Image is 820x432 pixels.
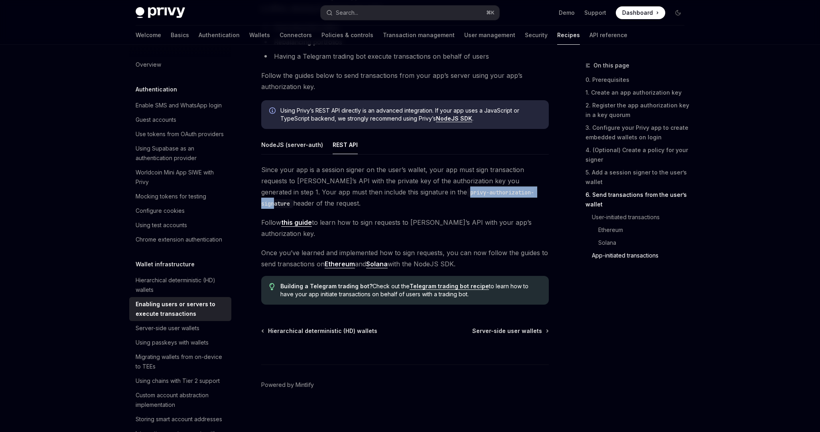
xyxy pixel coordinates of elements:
[136,376,220,386] div: Using chains with Tier 2 support
[199,26,240,45] a: Authentication
[436,115,472,122] a: NodeJS SDK
[136,275,227,295] div: Hierarchical deterministic (HD) wallets
[585,86,691,99] a: 1. Create an app authorization key
[129,335,231,350] a: Using passkeys with wallets
[136,168,227,187] div: Worldcoin Mini App SIWE with Privy
[585,236,691,249] a: Solana
[129,273,231,297] a: Hierarchical deterministic (HD) wallets
[585,188,691,211] a: 6. Send transactions from the user’s wallet
[321,6,499,20] button: Open search
[136,129,224,139] div: Use tokens from OAuth providers
[280,107,541,123] span: Using Privy’s REST API directly is an advanced integration. If your app uses a JavaScript or Type...
[136,220,187,230] div: Using test accounts
[171,26,189,45] a: Basics
[136,260,195,269] h5: Wallet infrastructure
[486,10,495,16] span: ⌘ K
[129,232,231,247] a: Chrome extension authentication
[129,141,231,165] a: Using Supabase as an authentication provider
[280,283,373,289] strong: Building a Telegram trading bot?
[268,327,377,335] span: Hierarchical deterministic (HD) wallets
[129,127,231,141] a: Use tokens from OAuth providers
[585,144,691,166] a: 4. (Optional) Create a policy for your signer
[525,26,548,45] a: Security
[261,381,314,389] a: Powered by Mintlify
[261,164,549,209] span: Since your app is a session signer on the user’s wallet, your app must sign transaction requests ...
[136,299,227,319] div: Enabling users or servers to execute transactions
[129,189,231,204] a: Mocking tokens for testing
[261,247,549,270] span: Once you’ve learned and implemented how to sign requests, you can now follow the guides to send t...
[136,26,161,45] a: Welcome
[269,107,277,115] svg: Info
[129,350,231,374] a: Migrating wallets from on-device to TEEs
[616,6,665,19] a: Dashboard
[589,26,627,45] a: API reference
[280,282,541,298] span: Check out the to learn how to have your app initiate transactions on behalf of users with a tradi...
[464,26,515,45] a: User management
[585,99,691,121] a: 2. Register the app authorization key in a key quorum
[129,57,231,72] a: Overview
[261,70,549,92] span: Follow the guides below to send transactions from your app’s server using your app’s authorizatio...
[585,73,691,86] a: 0. Prerequisites
[262,327,377,335] a: Hierarchical deterministic (HD) wallets
[136,192,206,201] div: Mocking tokens for testing
[559,9,575,17] a: Demo
[136,85,177,94] h5: Authentication
[585,166,691,188] a: 5. Add a session signer to the user’s wallet
[136,7,185,18] img: dark logo
[321,26,373,45] a: Policies & controls
[584,9,606,17] a: Support
[269,283,275,290] svg: Tip
[129,412,231,426] a: Storing smart account addresses
[129,204,231,218] a: Configure cookies
[136,144,227,163] div: Using Supabase as an authentication provider
[129,98,231,113] a: Enable SMS and WhatsApp login
[383,26,455,45] a: Transaction management
[281,218,312,227] a: this guide
[280,26,312,45] a: Connectors
[593,61,629,70] span: On this page
[129,388,231,412] a: Custom account abstraction implementation
[557,26,580,45] a: Recipes
[672,6,684,19] button: Toggle dark mode
[136,414,222,424] div: Storing smart account addresses
[136,390,227,410] div: Custom account abstraction implementation
[136,206,185,216] div: Configure cookies
[129,113,231,127] a: Guest accounts
[261,135,323,154] div: NodeJS (server-auth)
[129,297,231,321] a: Enabling users or servers to execute transactions
[585,121,691,144] a: 3. Configure your Privy app to create embedded wallets on login
[136,323,199,333] div: Server-side user wallets
[336,8,358,18] div: Search...
[136,338,209,347] div: Using passkeys with wallets
[249,26,270,45] a: Wallets
[136,115,176,125] div: Guest accounts
[136,101,222,110] div: Enable SMS and WhatsApp login
[136,352,227,371] div: Migrating wallets from on-device to TEEs
[472,327,542,335] span: Server-side user wallets
[136,235,222,244] div: Chrome extension authentication
[333,135,358,154] div: REST API
[585,211,691,224] a: User-initiated transactions
[585,224,691,236] a: Ethereum
[472,327,548,335] a: Server-side user wallets
[129,165,231,189] a: Worldcoin Mini App SIWE with Privy
[410,283,489,290] a: Telegram trading bot recipe
[136,60,161,69] div: Overview
[585,249,691,262] a: App-initiated transactions
[366,260,388,268] a: Solana
[622,9,653,17] span: Dashboard
[129,374,231,388] a: Using chains with Tier 2 support
[129,321,231,335] a: Server-side user wallets
[261,51,549,62] li: Having a Telegram trading bot execute transactions on behalf of users
[129,218,231,232] a: Using test accounts
[261,217,549,239] span: Follow to learn how to sign requests to [PERSON_NAME]’s API with your app’s authorization key.
[325,260,355,268] a: Ethereum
